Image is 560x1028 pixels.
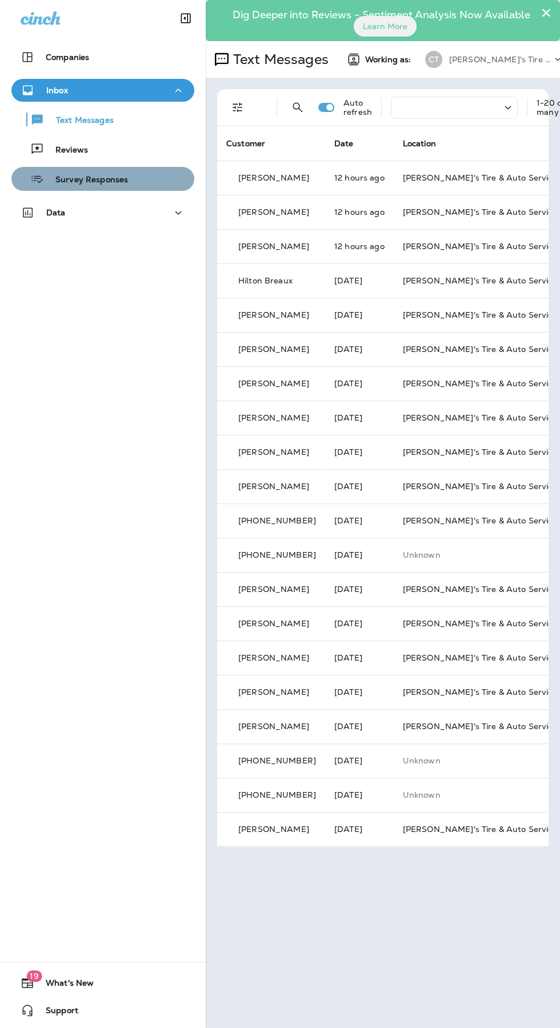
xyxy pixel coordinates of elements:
[11,167,194,191] button: Survey Responses
[11,137,194,161] button: Reviews
[170,7,202,30] button: Collapse Sidebar
[44,145,88,156] p: Reviews
[11,107,194,131] button: Text Messages
[238,516,316,525] p: [PHONE_NUMBER]
[334,379,385,388] p: Oct 6, 2025 07:06 AM
[403,550,556,559] p: This customer does not have a last location and the phone number they messaged is not assigned to...
[334,516,385,525] p: Oct 4, 2025 11:09 AM
[334,550,385,559] p: Oct 4, 2025 09:10 AM
[238,790,316,799] p: [PHONE_NUMBER]
[365,55,414,65] span: Working as:
[334,482,385,491] p: Oct 4, 2025 08:49 PM
[11,971,194,994] button: 19What's New
[238,722,309,731] p: [PERSON_NAME]
[334,756,385,765] p: Oct 2, 2025 11:09 AM
[541,3,551,22] button: Close
[334,790,385,799] p: Oct 1, 2025 08:57 AM
[354,16,417,37] button: Learn More
[238,310,309,319] p: [PERSON_NAME]
[238,550,316,559] p: [PHONE_NUMBER]
[46,86,68,95] p: Inbox
[334,825,385,834] p: Sep 30, 2025 12:29 PM
[238,207,309,217] p: [PERSON_NAME]
[343,98,372,117] p: Auto refresh
[334,619,385,628] p: Oct 4, 2025 07:57 AM
[334,310,385,319] p: Oct 6, 2025 07:14 AM
[34,978,94,992] span: What's New
[45,115,114,126] p: Text Messages
[11,201,194,224] button: Data
[286,96,309,119] button: Search Messages
[334,413,385,422] p: Oct 5, 2025 07:10 AM
[26,970,42,982] span: 19
[238,825,309,834] p: [PERSON_NAME]
[334,173,385,182] p: Oct 7, 2025 07:18 AM
[11,79,194,102] button: Inbox
[238,585,309,594] p: [PERSON_NAME]
[238,756,316,765] p: [PHONE_NUMBER]
[334,345,385,354] p: Oct 6, 2025 07:06 AM
[334,276,385,285] p: Oct 6, 2025 11:03 AM
[334,722,385,731] p: Oct 3, 2025 09:14 PM
[449,55,552,64] p: [PERSON_NAME]'s Tire & Auto
[226,138,265,149] span: Customer
[238,653,309,662] p: [PERSON_NAME]
[238,379,309,388] p: [PERSON_NAME]
[238,687,309,697] p: [PERSON_NAME]
[11,999,194,1022] button: Support
[403,138,436,149] span: Location
[226,96,249,119] button: Filters
[238,413,309,422] p: [PERSON_NAME]
[334,447,385,457] p: Oct 4, 2025 08:59 PM
[238,242,309,251] p: [PERSON_NAME]
[238,345,309,354] p: [PERSON_NAME]
[334,207,385,217] p: Oct 7, 2025 07:14 AM
[334,653,385,662] p: Oct 4, 2025 07:03 AM
[403,790,556,799] p: This customer does not have a last location and the phone number they messaged is not assigned to...
[46,208,66,217] p: Data
[334,585,385,594] p: Oct 4, 2025 08:32 AM
[225,13,538,17] p: Dig Deeper into Reviews - Sentiment Analysis Now Available
[238,482,309,491] p: [PERSON_NAME]
[425,51,442,68] div: CT
[238,447,309,457] p: [PERSON_NAME]
[34,1006,78,1019] span: Support
[11,46,194,69] button: Companies
[334,242,385,251] p: Oct 7, 2025 07:07 AM
[238,173,309,182] p: [PERSON_NAME]
[334,138,354,149] span: Date
[403,756,556,765] p: This customer does not have a last location and the phone number they messaged is not assigned to...
[238,619,309,628] p: [PERSON_NAME]
[44,175,128,186] p: Survey Responses
[334,687,385,697] p: Oct 4, 2025 07:02 AM
[238,276,293,285] p: Hilton Breaux
[46,53,89,62] p: Companies
[229,51,329,68] p: Text Messages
